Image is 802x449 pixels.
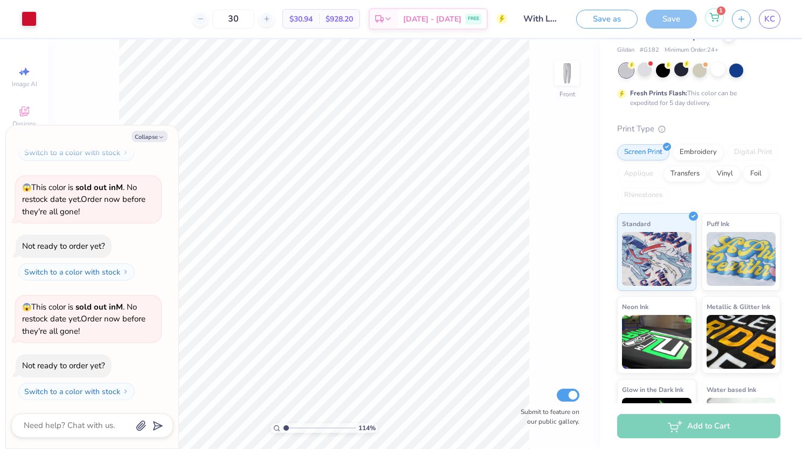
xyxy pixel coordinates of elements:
[617,166,660,182] div: Applique
[468,15,479,23] span: FREE
[576,10,638,29] button: Save as
[764,13,775,25] span: KC
[18,263,135,280] button: Switch to a color with stock
[22,241,105,251] div: Not ready to order yet?
[707,301,770,312] span: Metallic & Glitter Ink
[617,144,669,160] div: Screen Print
[122,269,129,275] img: Switch to a color with stock
[640,46,659,55] span: # G182
[743,166,769,182] div: Foil
[617,46,634,55] span: Gildan
[707,218,729,229] span: Puff Ink
[515,407,579,426] label: Submit to feature on our public gallery.
[132,131,168,142] button: Collapse
[559,89,575,99] div: Front
[622,315,692,369] img: Neon Ink
[18,383,135,400] button: Switch to a color with stock
[759,10,780,29] a: KC
[663,166,707,182] div: Transfers
[665,46,718,55] span: Minimum Order: 24 +
[18,144,135,161] button: Switch to a color with stock
[75,301,123,312] strong: sold out in M
[22,183,31,193] span: 😱
[673,144,724,160] div: Embroidery
[622,218,651,229] span: Standard
[12,120,36,128] span: Designs
[710,166,740,182] div: Vinyl
[212,9,254,29] input: – –
[707,315,776,369] img: Metallic & Glitter Ink
[556,62,578,84] img: Front
[617,123,780,135] div: Print Type
[630,89,687,97] strong: Fresh Prints Flash:
[630,88,763,108] div: This color can be expedited for 5 day delivery.
[622,301,648,312] span: Neon Ink
[12,80,37,88] span: Image AI
[122,388,129,395] img: Switch to a color with stock
[707,232,776,286] img: Puff Ink
[75,182,123,193] strong: sold out in M
[622,232,692,286] img: Standard
[22,182,146,217] span: This color is . No restock date yet. Order now before they're all gone!
[326,13,353,25] span: $928.20
[403,13,461,25] span: [DATE] - [DATE]
[22,301,146,336] span: This color is . No restock date yet. Order now before they're all gone!
[122,149,129,156] img: Switch to a color with stock
[358,423,376,433] span: 114 %
[22,360,105,371] div: Not ready to order yet?
[707,384,756,395] span: Water based Ink
[717,6,725,15] span: 1
[289,13,313,25] span: $30.94
[515,8,568,30] input: Untitled Design
[727,144,779,160] div: Digital Print
[22,302,31,312] span: 😱
[622,384,683,395] span: Glow in the Dark Ink
[617,187,669,204] div: Rhinestones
